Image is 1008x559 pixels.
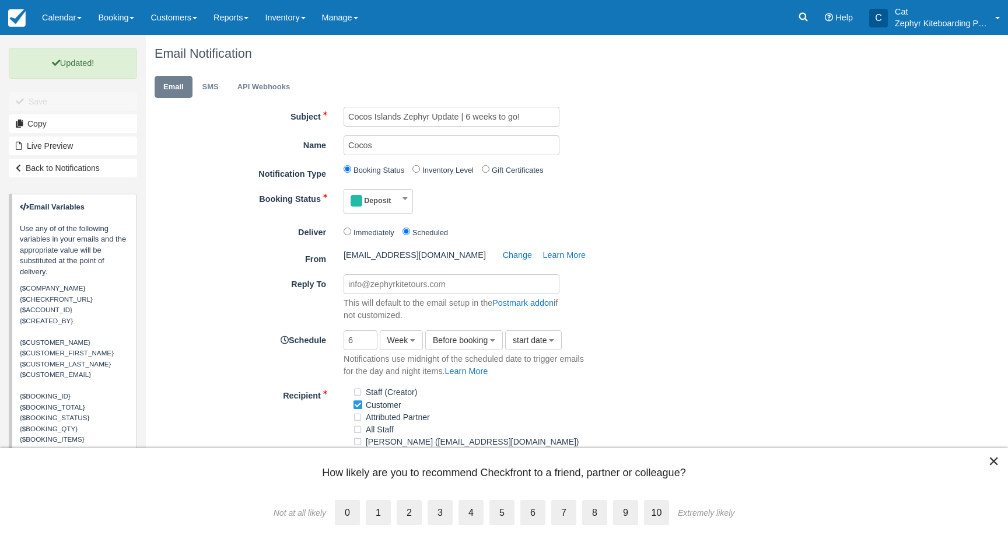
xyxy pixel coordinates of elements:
label: All Staff [352,421,401,438]
label: Attributed Partner [352,408,437,426]
span: Before booking [433,336,488,345]
p: Use any of of the following variables in your emails and the appropriate value will be substitute... [20,202,129,278]
label: 0 [335,500,360,525]
label: Deliver [146,222,335,239]
p: Updated! [9,48,137,79]
div: Deposit [349,193,391,209]
span: Staff (Creator) [344,386,647,398]
label: Booking Status [146,189,335,205]
label: Gift Certificates [492,166,544,174]
span: Customer [344,398,647,410]
label: Notification Type [146,164,335,180]
div: Not at all likely [274,508,326,518]
label: 4 [459,500,484,525]
label: Ben ([EMAIL_ADDRESS][DOMAIN_NAME]) [352,445,534,463]
a: Learn More [543,250,586,260]
a: Back to Notifications [9,159,137,177]
span: [EMAIL_ADDRESS][DOMAIN_NAME] [344,250,486,260]
i: Help [825,13,833,22]
p: Notifications use midnight of the scheduled date to trigger emails for the day and night items. [344,353,589,377]
strong: Email Variables [20,202,85,211]
label: 6 [520,500,545,525]
label: Schedule [146,330,335,347]
label: Scheduled [412,228,448,237]
label: Reply To [146,274,335,291]
label: 7 [551,500,576,525]
button: Save [9,92,137,111]
img: checkfront-main-nav-mini-logo.png [8,9,26,27]
label: From [146,249,335,265]
a: Copy [9,114,137,133]
span: Help [835,13,853,22]
label: 10 [644,500,669,525]
h1: Email Notification [155,47,893,61]
span: start date [513,336,547,345]
label: Inventory Level [422,166,474,174]
p: Cat [895,6,988,18]
label: Staff (Creator) [352,383,425,401]
span: Attributed Partner [344,411,647,423]
input: info@zephyrkitetours.com [344,274,559,295]
label: Name [146,135,335,152]
a: Change [503,250,532,260]
a: SMS [194,76,228,99]
button: Close [988,452,999,470]
button: Live Preview [9,137,137,155]
a: Postmark addon [492,298,554,308]
label: Subject [146,107,335,123]
label: Customer [352,396,409,414]
span: Ben Zephyr (info@zephyrkitetours.com) [344,435,647,448]
input: For internal identification. [344,135,559,155]
label: 1 [366,500,391,525]
label: 5 [489,500,514,525]
a: API Webhooks [229,76,299,99]
p: This will default to the email setup in the if not customized. [344,297,559,321]
span: All Staff [344,423,647,435]
div: Extremely likely [678,508,734,518]
label: Immediately [353,228,394,237]
label: 3 [428,500,453,525]
a: Email [155,76,192,99]
label: [PERSON_NAME] ([EMAIL_ADDRESS][DOMAIN_NAME]) [352,433,587,450]
span: {$CUSTOMER_NAME} {$CUSTOMER_FIRST_NAME} {$CUSTOMER_LAST_NAME} {$CUSTOMER_EMAIL} [20,338,114,379]
div: C [869,9,888,27]
div: How likely are you to recommend Checkfront to a friend, partner or colleague? [17,466,991,486]
label: 2 [397,500,422,525]
span: Week [387,336,408,345]
a: Learn More [445,366,488,376]
label: 8 [582,500,607,525]
label: 9 [613,500,638,525]
label: Recipient [146,386,335,402]
p: Zephyr Kiteboarding Pty Ltd [895,18,988,29]
label: Booking Status [353,166,404,174]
